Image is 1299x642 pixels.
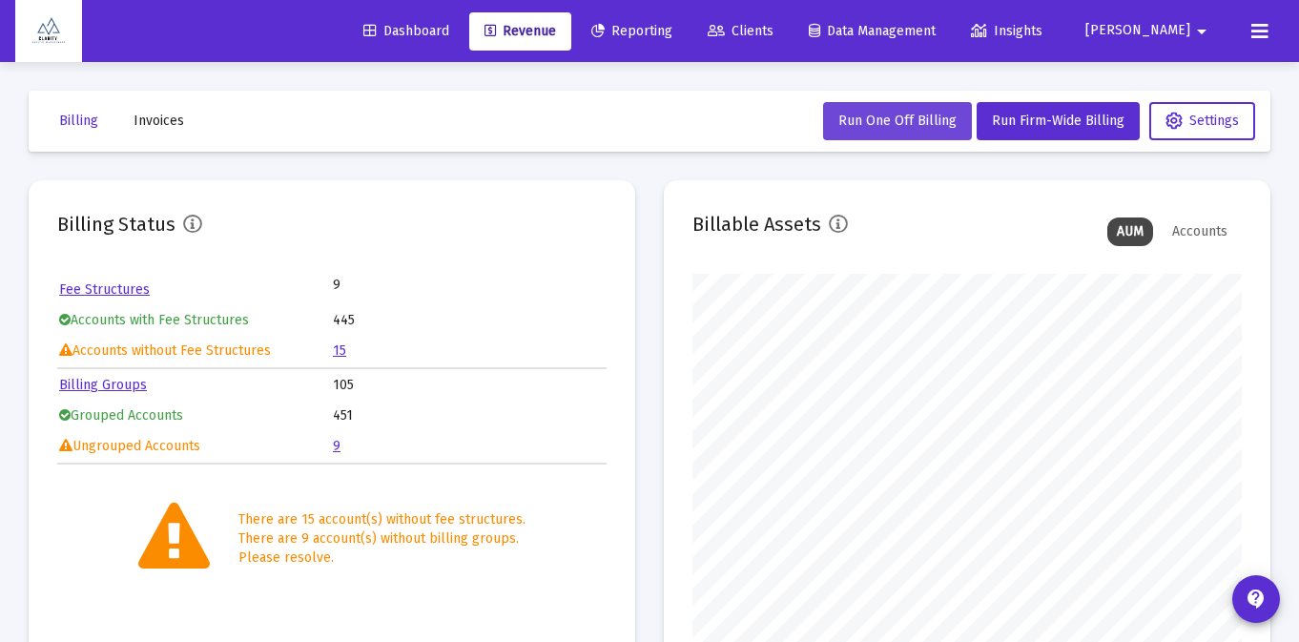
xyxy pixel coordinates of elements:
span: Clients [708,23,773,39]
a: Billing Groups [59,377,147,393]
div: Please resolve. [238,549,526,568]
button: Billing [44,102,113,140]
div: There are 9 account(s) without billing groups. [238,529,526,549]
td: Grouped Accounts [59,402,331,430]
div: Accounts [1163,217,1237,246]
div: There are 15 account(s) without fee structures. [238,510,526,529]
button: Settings [1149,102,1255,140]
td: 105 [333,371,605,400]
a: Insights [956,12,1058,51]
span: Revenue [485,23,556,39]
a: 15 [333,342,346,359]
span: Data Management [809,23,936,39]
span: [PERSON_NAME] [1085,23,1190,39]
button: Run Firm-Wide Billing [977,102,1140,140]
td: Accounts without Fee Structures [59,337,331,365]
span: Billing [59,113,98,129]
a: Data Management [794,12,951,51]
a: Clients [692,12,789,51]
img: Dashboard [30,12,68,51]
span: Reporting [591,23,672,39]
a: Reporting [576,12,688,51]
mat-icon: arrow_drop_down [1190,12,1213,51]
a: Dashboard [348,12,464,51]
span: Settings [1165,113,1239,129]
span: Invoices [134,113,184,129]
div: AUM [1107,217,1153,246]
a: 9 [333,438,340,454]
span: Run Firm-Wide Billing [992,113,1124,129]
td: 9 [333,276,469,295]
button: Run One Off Billing [823,102,972,140]
span: Dashboard [363,23,449,39]
td: 445 [333,306,605,335]
td: Accounts with Fee Structures [59,306,331,335]
td: Ungrouped Accounts [59,432,331,461]
h2: Billable Assets [692,209,821,239]
button: Invoices [118,102,199,140]
span: Insights [971,23,1042,39]
span: Run One Off Billing [838,113,957,129]
td: 451 [333,402,605,430]
mat-icon: contact_support [1245,588,1268,611]
button: [PERSON_NAME] [1062,11,1236,50]
h2: Billing Status [57,209,175,239]
a: Revenue [469,12,571,51]
a: Fee Structures [59,281,150,298]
